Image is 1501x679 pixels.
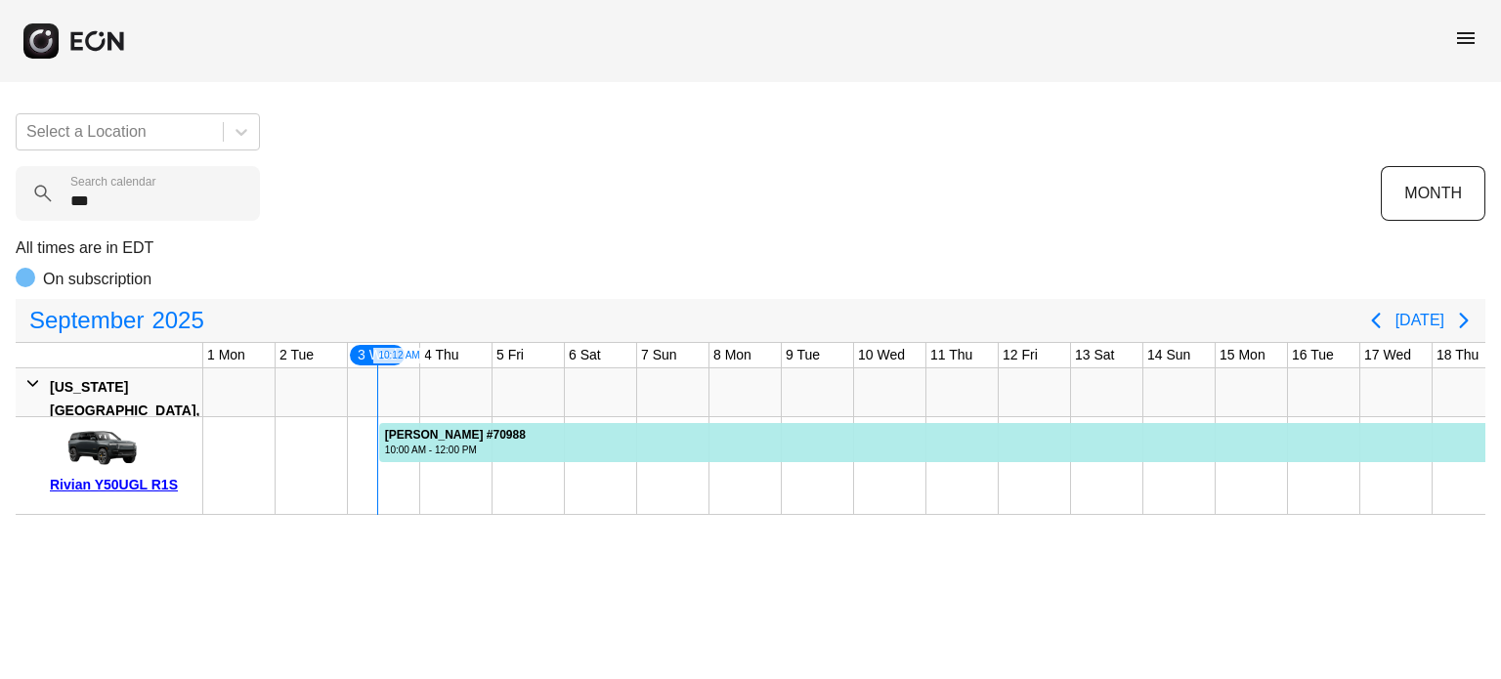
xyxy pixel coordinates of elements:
div: 7 Sun [637,343,681,367]
div: [US_STATE][GEOGRAPHIC_DATA], [GEOGRAPHIC_DATA] [50,375,199,446]
button: MONTH [1381,166,1485,221]
button: Previous page [1356,301,1395,340]
div: 17 Wed [1360,343,1415,367]
div: [PERSON_NAME] #70988 [385,428,526,443]
div: Rivian Y50UGL R1S [50,473,195,496]
img: car [50,424,148,473]
div: 10 Wed [854,343,909,367]
div: 3 Wed [348,343,407,367]
button: September2025 [18,301,216,340]
div: 6 Sat [565,343,605,367]
p: All times are in EDT [16,236,1485,260]
div: 18 Thu [1433,343,1482,367]
div: 8 Mon [709,343,755,367]
div: 10:00 AM - 12:00 PM [385,443,526,457]
div: 5 Fri [493,343,528,367]
div: 13 Sat [1071,343,1118,367]
button: [DATE] [1395,303,1444,338]
div: 14 Sun [1143,343,1194,367]
div: 12 Fri [999,343,1042,367]
span: 2025 [148,301,207,340]
div: 4 Thu [420,343,463,367]
div: 11 Thu [926,343,976,367]
div: 2 Tue [276,343,318,367]
button: Next page [1444,301,1483,340]
div: 1 Mon [203,343,249,367]
label: Search calendar [70,174,155,190]
span: menu [1454,26,1478,50]
span: September [25,301,148,340]
div: 15 Mon [1216,343,1269,367]
div: 9 Tue [782,343,824,367]
p: On subscription [43,268,151,291]
div: 16 Tue [1288,343,1338,367]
